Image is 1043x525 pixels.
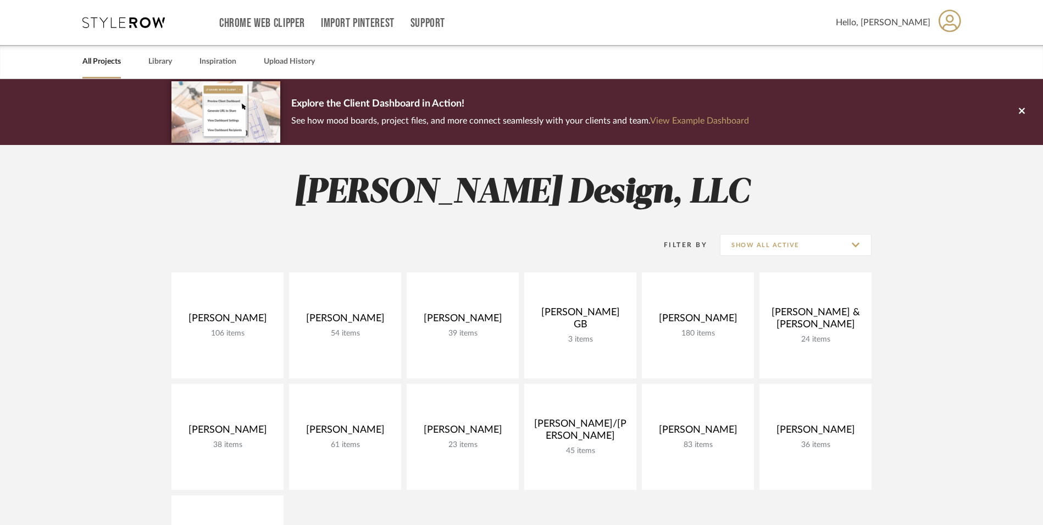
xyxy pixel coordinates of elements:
[264,54,315,69] a: Upload History
[321,19,395,28] a: Import Pinterest
[533,446,628,456] div: 45 items
[219,19,305,28] a: Chrome Web Clipper
[651,424,745,440] div: [PERSON_NAME]
[415,424,510,440] div: [PERSON_NAME]
[180,329,275,338] div: 106 items
[199,54,236,69] a: Inspiration
[410,19,445,28] a: Support
[533,418,628,446] div: [PERSON_NAME]/[PERSON_NAME]
[651,440,745,450] div: 83 items
[650,116,749,125] a: View Example Dashboard
[768,440,863,450] div: 36 items
[533,335,628,344] div: 3 items
[768,335,863,344] div: 24 items
[291,96,749,113] p: Explore the Client Dashboard in Action!
[768,424,863,440] div: [PERSON_NAME]
[291,113,749,129] p: See how mood boards, project files, and more connect seamlessly with your clients and team.
[298,312,392,329] div: [PERSON_NAME]
[768,306,863,335] div: [PERSON_NAME] & [PERSON_NAME]
[533,306,628,335] div: [PERSON_NAME] GB
[180,312,275,329] div: [PERSON_NAME]
[651,312,745,329] div: [PERSON_NAME]
[836,16,930,29] span: Hello, [PERSON_NAME]
[171,81,280,142] img: d5d033c5-7b12-40c2-a960-1ecee1989c38.png
[415,329,510,338] div: 39 items
[298,424,392,440] div: [PERSON_NAME]
[651,329,745,338] div: 180 items
[415,312,510,329] div: [PERSON_NAME]
[148,54,172,69] a: Library
[180,440,275,450] div: 38 items
[415,440,510,450] div: 23 items
[298,329,392,338] div: 54 items
[650,239,707,250] div: Filter By
[126,172,917,214] h2: [PERSON_NAME] Design, LLC
[82,54,121,69] a: All Projects
[180,424,275,440] div: [PERSON_NAME]
[298,440,392,450] div: 61 items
